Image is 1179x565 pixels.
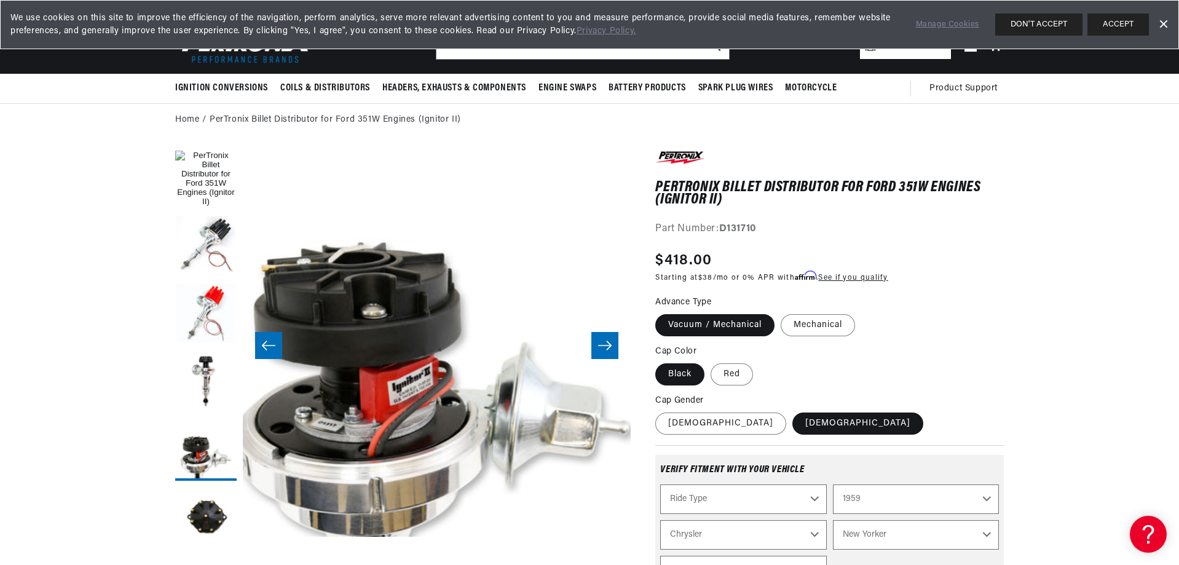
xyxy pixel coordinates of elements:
[929,82,998,95] span: Product Support
[175,113,199,127] a: Home
[538,82,596,95] span: Engine Swaps
[602,74,692,103] summary: Battery Products
[175,149,237,210] button: Load image 1 in gallery view
[175,149,631,543] media-gallery: Gallery Viewer
[175,74,274,103] summary: Ignition Conversions
[255,332,282,359] button: Slide left
[175,487,237,548] button: Load image 6 in gallery view
[175,352,237,413] button: Load image 4 in gallery view
[175,113,1004,127] nav: breadcrumbs
[711,363,753,385] label: Red
[382,82,526,95] span: Headers, Exhausts & Components
[274,74,376,103] summary: Coils & Distributors
[175,284,237,346] button: Load image 3 in gallery view
[591,332,618,359] button: Slide right
[995,14,1082,36] button: DON'T ACCEPT
[175,82,268,95] span: Ignition Conversions
[655,250,712,272] span: $418.00
[10,12,899,38] span: We use cookies on this site to improve the efficiency of the navigation, perform analytics, serve...
[818,274,888,282] a: See if you qualify - Learn more about Affirm Financing (opens in modal)
[532,74,602,103] summary: Engine Swaps
[779,74,843,103] summary: Motorcycle
[609,82,686,95] span: Battery Products
[376,74,532,103] summary: Headers, Exhausts & Components
[698,274,713,282] span: $38
[175,419,237,481] button: Load image 5 in gallery view
[916,18,979,31] a: Manage Cookies
[781,314,855,336] label: Mechanical
[792,413,923,435] label: [DEMOGRAPHIC_DATA]
[655,363,704,385] label: Black
[655,272,888,283] p: Starting at /mo or 0% APR with .
[175,216,237,278] button: Load image 2 in gallery view
[655,221,1004,237] div: Part Number:
[833,520,999,550] select: Model
[692,74,779,103] summary: Spark Plug Wires
[833,484,999,514] select: Year
[210,113,461,127] a: PerTronix Billet Distributor for Ford 351W Engines (Ignitor II)
[655,345,698,358] legend: Cap Color
[577,26,636,36] a: Privacy Policy.
[655,181,1004,207] h1: PerTronix Billet Distributor for Ford 351W Engines (Ignitor II)
[655,394,704,407] legend: Cap Gender
[660,465,999,484] div: Verify fitment with your vehicle
[795,271,816,280] span: Affirm
[785,82,837,95] span: Motorcycle
[655,314,775,336] label: Vacuum / Mechanical
[719,224,756,234] strong: D131710
[929,74,1004,103] summary: Product Support
[1154,15,1172,34] a: Dismiss Banner
[655,413,786,435] label: [DEMOGRAPHIC_DATA]
[1087,14,1149,36] button: ACCEPT
[655,296,712,309] legend: Advance Type
[280,82,370,95] span: Coils & Distributors
[660,484,826,514] select: Ride Type
[660,520,826,550] select: Make
[698,82,773,95] span: Spark Plug Wires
